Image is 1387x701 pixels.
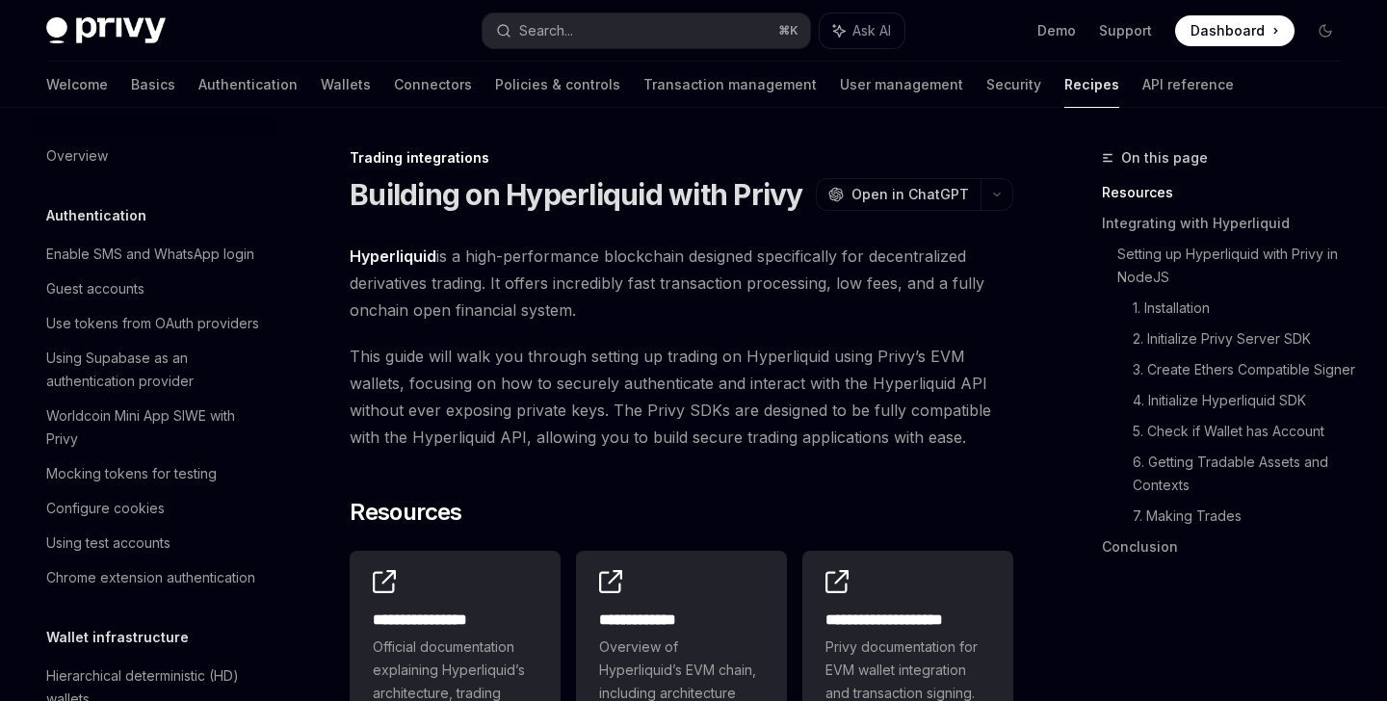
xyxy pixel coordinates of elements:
[350,247,436,267] a: Hyperliquid
[1133,385,1356,416] a: 4. Initialize Hyperliquid SDK
[1121,146,1208,169] span: On this page
[1133,324,1356,354] a: 2. Initialize Privy Server SDK
[46,626,189,649] h5: Wallet infrastructure
[31,306,277,341] a: Use tokens from OAuth providers
[1099,21,1152,40] a: Support
[816,178,981,211] button: Open in ChatGPT
[31,526,277,560] a: Using test accounts
[350,343,1013,451] span: This guide will walk you through setting up trading on Hyperliquid using Privy’s EVM wallets, foc...
[1175,15,1295,46] a: Dashboard
[1133,354,1356,385] a: 3. Create Ethers Compatible Signer
[46,62,108,108] a: Welcome
[1133,501,1356,532] a: 7. Making Trades
[778,23,798,39] span: ⌘ K
[350,497,462,528] span: Resources
[495,62,620,108] a: Policies & controls
[1102,177,1356,208] a: Resources
[1142,62,1234,108] a: API reference
[31,341,277,399] a: Using Supabase as an authentication provider
[31,139,277,173] a: Overview
[31,399,277,456] a: Worldcoin Mini App SIWE with Privy
[321,62,371,108] a: Wallets
[394,62,472,108] a: Connectors
[46,532,170,555] div: Using test accounts
[1133,416,1356,447] a: 5. Check if Wallet has Account
[519,19,573,42] div: Search...
[483,13,809,48] button: Search...⌘K
[46,17,166,44] img: dark logo
[840,62,963,108] a: User management
[46,404,266,451] div: Worldcoin Mini App SIWE with Privy
[31,491,277,526] a: Configure cookies
[46,204,146,227] h5: Authentication
[46,497,165,520] div: Configure cookies
[1064,62,1119,108] a: Recipes
[1102,532,1356,562] a: Conclusion
[350,243,1013,324] span: is a high-performance blockchain designed specifically for decentralized derivatives trading. It ...
[31,272,277,306] a: Guest accounts
[46,144,108,168] div: Overview
[986,62,1041,108] a: Security
[46,566,255,589] div: Chrome extension authentication
[1191,21,1265,40] span: Dashboard
[1310,15,1341,46] button: Toggle dark mode
[1133,293,1356,324] a: 1. Installation
[31,456,277,491] a: Mocking tokens for testing
[46,312,259,335] div: Use tokens from OAuth providers
[820,13,904,48] button: Ask AI
[1117,239,1356,293] a: Setting up Hyperliquid with Privy in NodeJS
[46,243,254,266] div: Enable SMS and WhatsApp login
[31,560,277,595] a: Chrome extension authentication
[350,177,803,212] h1: Building on Hyperliquid with Privy
[198,62,298,108] a: Authentication
[643,62,817,108] a: Transaction management
[46,347,266,393] div: Using Supabase as an authentication provider
[851,185,969,204] span: Open in ChatGPT
[46,462,217,485] div: Mocking tokens for testing
[852,21,891,40] span: Ask AI
[1133,447,1356,501] a: 6. Getting Tradable Assets and Contexts
[131,62,175,108] a: Basics
[350,148,1013,168] div: Trading integrations
[46,277,144,300] div: Guest accounts
[31,237,277,272] a: Enable SMS and WhatsApp login
[1102,208,1356,239] a: Integrating with Hyperliquid
[1037,21,1076,40] a: Demo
